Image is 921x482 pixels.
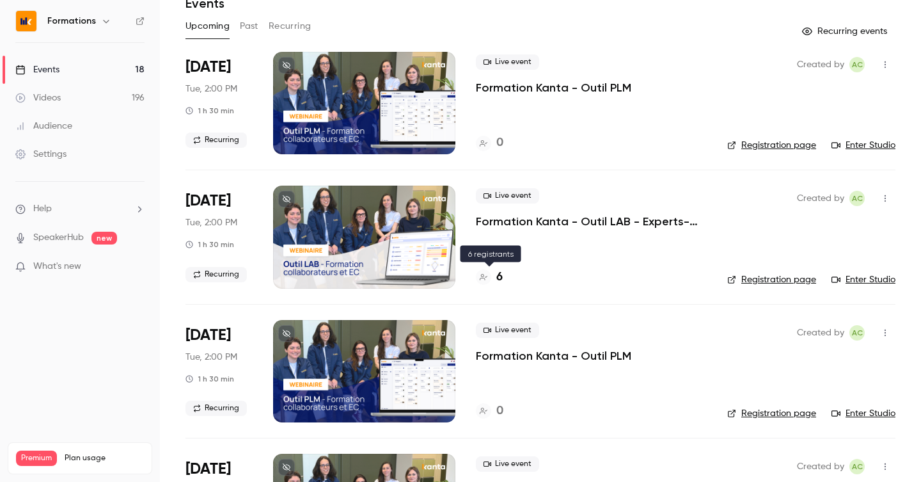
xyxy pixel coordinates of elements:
[185,106,234,116] div: 1 h 30 min
[797,459,844,474] span: Created by
[15,120,72,133] div: Audience
[476,134,503,152] a: 0
[185,216,237,229] span: Tue, 2:00 PM
[727,273,816,286] a: Registration page
[476,269,503,286] a: 6
[496,269,503,286] h4: 6
[185,325,231,346] span: [DATE]
[476,54,539,70] span: Live event
[240,16,258,36] button: Past
[852,459,863,474] span: AC
[47,15,96,28] h6: Formations
[852,325,863,341] span: AC
[852,191,863,206] span: AC
[269,16,311,36] button: Recurring
[185,52,253,154] div: Aug 19 Tue, 2:00 PM (Europe/Paris)
[185,186,253,288] div: Aug 19 Tue, 2:00 PM (Europe/Paris)
[496,403,503,420] h4: 0
[185,16,230,36] button: Upcoming
[185,374,234,384] div: 1 h 30 min
[185,459,231,479] span: [DATE]
[185,133,247,148] span: Recurring
[831,407,895,420] a: Enter Studio
[33,231,84,245] a: SpeakerHub
[33,202,52,216] span: Help
[849,191,865,206] span: Anaïs Cachelou
[796,21,895,42] button: Recurring events
[476,80,631,95] a: Formation Kanta - Outil PLM
[185,191,231,211] span: [DATE]
[852,57,863,72] span: AC
[16,11,36,31] img: Formations
[15,202,145,216] li: help-dropdown-opener
[849,57,865,72] span: Anaïs Cachelou
[129,261,145,273] iframe: Noticeable Trigger
[16,451,57,466] span: Premium
[65,453,144,463] span: Plan usage
[476,348,631,364] a: Formation Kanta - Outil PLM
[185,320,253,422] div: Aug 26 Tue, 2:00 PM (Europe/Paris)
[476,323,539,338] span: Live event
[797,325,844,341] span: Created by
[185,83,237,95] span: Tue, 2:00 PM
[185,267,247,282] span: Recurring
[185,57,231,77] span: [DATE]
[849,325,865,341] span: Anaïs Cachelou
[15,63,59,76] div: Events
[476,188,539,204] span: Live event
[496,134,503,152] h4: 0
[15,92,61,104] div: Videos
[797,191,844,206] span: Created by
[185,401,247,416] span: Recurring
[831,273,895,286] a: Enter Studio
[476,456,539,472] span: Live event
[15,148,67,161] div: Settings
[476,214,707,229] a: Formation Kanta - Outil LAB - Experts-comptables et collaborateurs
[831,139,895,152] a: Enter Studio
[185,351,237,364] span: Tue, 2:00 PM
[33,260,81,273] span: What's new
[476,403,503,420] a: 0
[727,139,816,152] a: Registration page
[185,239,234,250] div: 1 h 30 min
[797,57,844,72] span: Created by
[849,459,865,474] span: Anaïs Cachelou
[91,232,117,245] span: new
[727,407,816,420] a: Registration page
